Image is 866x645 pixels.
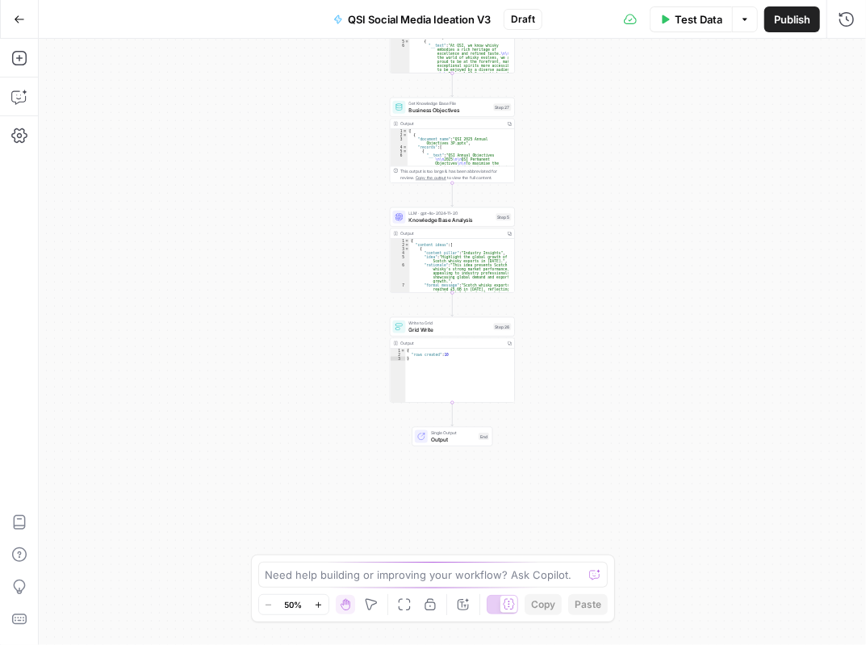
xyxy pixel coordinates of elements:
[416,175,446,180] span: Copy the output
[403,133,408,137] span: Toggle code folding, rows 2 through 9
[391,251,410,255] div: 4
[390,98,515,183] div: Get Knowledge Base FileBusiness ObjectivesStep 27Output[ { "document_name":"QSI 2025 Annual Objec...
[391,263,410,283] div: 6
[391,153,408,492] div: 6
[324,6,500,32] button: QSI Social Media Ideation V3
[764,6,820,32] button: Publish
[391,247,410,251] div: 3
[401,349,406,353] span: Toggle code folding, rows 1 through 3
[391,137,408,145] div: 3
[405,239,410,243] span: Toggle code folding, rows 1 through 114
[568,594,608,615] button: Paste
[451,182,454,206] g: Edge from step_27 to step_5
[285,598,303,611] span: 50%
[451,292,454,316] g: Edge from step_5 to step_26
[401,168,512,181] div: This output is too large & has been abbreviated for review. to view the full content.
[409,100,491,107] span: Get Knowledge Base File
[401,120,503,127] div: Output
[409,210,493,216] span: LLM · gpt-4o-2024-11-20
[405,40,410,44] span: Toggle code folding, rows 5 through 9
[391,255,410,263] div: 5
[494,103,512,111] div: Step 27
[391,353,406,357] div: 2
[391,40,410,44] div: 5
[409,216,493,224] span: Knowledge Base Analysis
[401,340,503,346] div: Output
[650,6,732,32] button: Test Data
[511,12,535,27] span: Draft
[390,317,515,403] div: Write to GridGrid WriteStep 26Output{ "rows_created":10}
[391,357,406,361] div: 3
[403,149,408,153] span: Toggle code folding, rows 5 through 7
[390,427,515,446] div: Single OutputOutputEnd
[391,149,408,153] div: 5
[409,106,491,114] span: Business Objectives
[348,11,491,27] span: QSI Social Media Ideation V3
[391,145,408,149] div: 4
[391,349,406,353] div: 1
[575,597,601,612] span: Paste
[391,44,410,108] div: 6
[391,129,408,133] div: 1
[451,73,454,96] g: Edge from step_24 to step_27
[391,283,410,316] div: 7
[774,11,810,27] span: Publish
[431,429,475,436] span: Single Output
[451,402,454,425] g: Edge from step_26 to end
[409,320,491,326] span: Write to Grid
[391,243,410,247] div: 2
[531,597,555,612] span: Copy
[479,433,489,440] div: End
[409,325,491,333] span: Grid Write
[391,133,408,137] div: 2
[405,247,410,251] span: Toggle code folding, rows 3 through 13
[494,323,512,330] div: Step 26
[405,243,410,247] span: Toggle code folding, rows 2 through 113
[391,239,410,243] div: 1
[401,230,503,237] div: Output
[431,435,475,443] span: Output
[675,11,722,27] span: Test Data
[390,207,515,293] div: LLM · gpt-4o-2024-11-20Knowledge Base AnalysisStep 5Output{ "content_ideas":[ { "content_pillar":...
[403,145,408,149] span: Toggle code folding, rows 4 through 8
[525,594,562,615] button: Copy
[403,129,408,133] span: Toggle code folding, rows 1 through 10
[496,213,512,220] div: Step 5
